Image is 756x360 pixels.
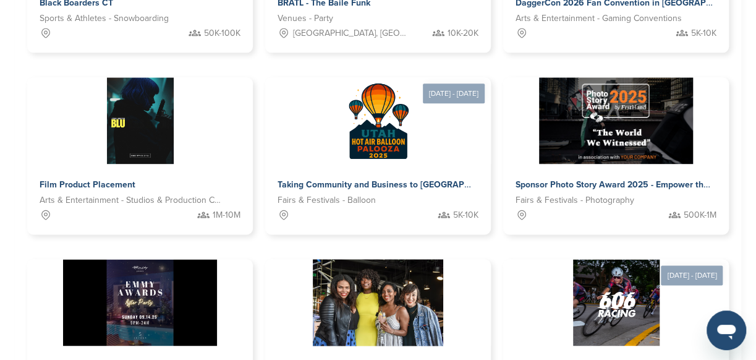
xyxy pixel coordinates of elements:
[423,84,485,103] div: [DATE] - [DATE]
[453,208,478,222] span: 5K-10K
[40,12,169,25] span: Sports & Athletes - Snowboarding
[448,27,478,40] span: 10K-20K
[278,194,376,207] span: Fairs & Festivals - Balloon
[27,77,253,234] a: Sponsorpitch & Film Product Placement Arts & Entertainment - Studios & Production Co's 1M-10M
[63,259,217,346] img: Sponsorpitch &
[335,77,422,164] img: Sponsorpitch &
[573,259,660,346] img: Sponsorpitch &
[516,12,682,25] span: Arts & Entertainment - Gaming Conventions
[278,12,333,25] span: Venues - Party
[40,179,135,190] span: Film Product Placement
[503,77,729,234] a: Sponsorpitch & Sponsor Photo Story Award 2025 - Empower the 6th Annual Global Storytelling Compet...
[107,77,174,164] img: Sponsorpitch &
[265,58,491,234] a: [DATE] - [DATE] Sponsorpitch & Taking Community and Business to [GEOGRAPHIC_DATA] with the [US_ST...
[516,194,634,207] span: Fairs & Festivals - Photography
[278,179,690,190] span: Taking Community and Business to [GEOGRAPHIC_DATA] with the [US_STATE] Hot Air Balloon Palooza
[213,208,240,222] span: 1M-10M
[691,27,716,40] span: 5K-10K
[313,259,443,346] img: Sponsorpitch &
[707,311,746,350] iframe: Button to launch messaging window
[661,265,723,285] div: [DATE] - [DATE]
[684,208,716,222] span: 500K-1M
[204,27,240,40] span: 50K-100K
[293,27,408,40] span: [GEOGRAPHIC_DATA], [GEOGRAPHIC_DATA]
[40,194,222,207] span: Arts & Entertainment - Studios & Production Co's
[539,77,693,164] img: Sponsorpitch &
